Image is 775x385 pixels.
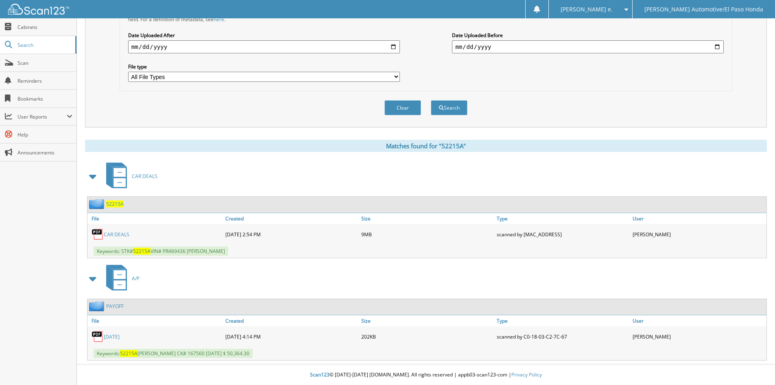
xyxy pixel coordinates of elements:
[17,42,71,48] span: Search
[631,226,766,242] div: [PERSON_NAME]
[223,226,359,242] div: [DATE] 2:54 PM
[106,200,124,207] a: 52215A
[17,113,67,120] span: User Reports
[101,262,140,295] a: A/P
[128,40,400,53] input: start
[431,100,467,115] button: Search
[128,32,400,39] label: Date Uploaded After
[223,213,359,224] a: Created
[495,226,631,242] div: scanned by [MAC_ADDRESS]
[223,315,359,326] a: Created
[87,315,223,326] a: File
[106,303,124,310] a: PAYOFF
[631,213,766,224] a: User
[359,328,495,345] div: 202KB
[511,371,542,378] a: Privacy Policy
[384,100,421,115] button: Clear
[104,333,120,340] a: [DATE]
[17,149,72,156] span: Announcements
[92,330,104,343] img: PDF.png
[132,173,157,180] span: CAR DEALS
[101,160,157,192] a: CAR DEALS
[359,315,495,326] a: Size
[17,59,72,66] span: Scan
[89,199,106,209] img: folder2.png
[87,213,223,224] a: File
[132,275,140,282] span: A/P
[77,365,775,385] div: © [DATE]-[DATE] [DOMAIN_NAME]. All rights reserved | appb03-scan123-com |
[631,328,766,345] div: [PERSON_NAME]
[94,349,253,358] span: Keywords: [PERSON_NAME] CK# 167560 [DATE] $ 50,364.30
[94,246,228,256] span: Keywords: STK# VIN# PR469436 [PERSON_NAME]
[85,140,767,152] div: Matches found for "52215A"
[17,131,72,138] span: Help
[92,228,104,240] img: PDF.png
[359,226,495,242] div: 9MB
[17,77,72,84] span: Reminders
[104,231,129,238] a: CAR DEALS
[452,32,724,39] label: Date Uploaded Before
[561,7,613,12] span: [PERSON_NAME] e.
[17,24,72,31] span: Cabinets
[644,7,763,12] span: [PERSON_NAME] Automotive/El Paso Honda
[223,328,359,345] div: [DATE] 4:14 PM
[120,350,138,357] span: 52215A
[89,301,106,311] img: folder2.png
[310,371,330,378] span: Scan123
[128,63,400,70] label: File type
[359,213,495,224] a: Size
[133,248,151,255] span: 52215A
[495,315,631,326] a: Type
[495,328,631,345] div: scanned by C0-18-03-C2-7C-67
[214,16,224,23] a: here
[17,95,72,102] span: Bookmarks
[631,315,766,326] a: User
[452,40,724,53] input: end
[495,213,631,224] a: Type
[8,4,69,15] img: scan123-logo-white.svg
